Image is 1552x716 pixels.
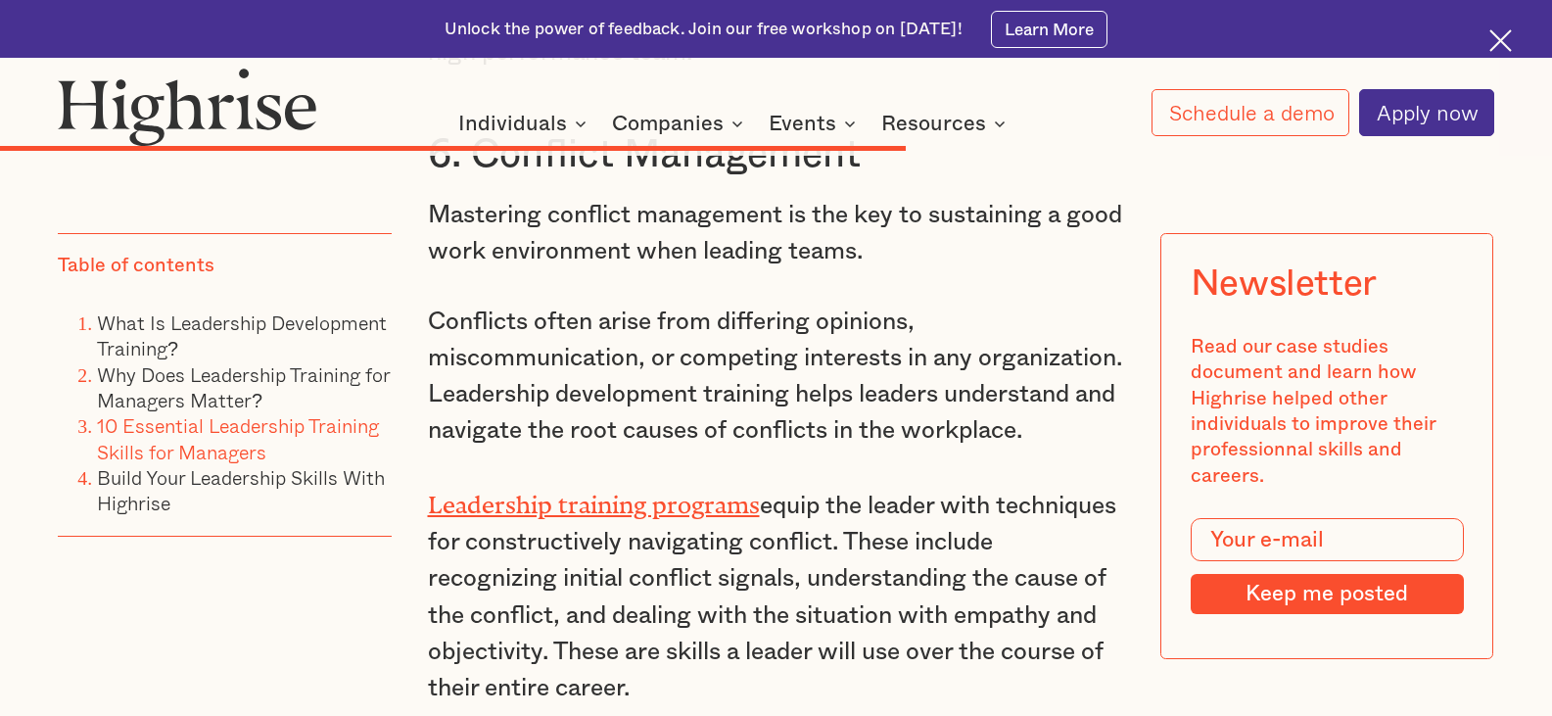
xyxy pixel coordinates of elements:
[1191,574,1464,615] input: Keep me posted
[1191,263,1377,305] div: Newsletter
[1152,89,1349,136] a: Schedule a demo
[458,112,592,135] div: Individuals
[1191,518,1464,615] form: Modal Form
[769,112,836,135] div: Events
[881,112,1011,135] div: Resources
[881,112,986,135] div: Resources
[428,304,1125,450] p: Conflicts often arise from differing opinions, miscommunication, or competing interests in any or...
[1191,518,1464,562] input: Your e-mail
[991,11,1107,48] a: Learn More
[1489,29,1512,52] img: Cross icon
[1191,334,1464,489] div: Read our case studies document and learn how Highrise helped other individuals to improve their p...
[97,410,379,466] a: 10 Essential Leadership Training Skills for Managers
[97,359,390,415] a: Why Does Leadership Training for Managers Matter?
[428,197,1125,269] p: Mastering conflict management is the key to sustaining a good work environment when leading teams.
[97,308,387,363] a: What Is Leadership Development Training?
[769,112,862,135] div: Events
[428,491,760,506] a: Leadership training programs
[458,112,567,135] div: Individuals
[1359,89,1493,136] a: Apply now
[97,462,385,518] a: Build Your Leadership Skills With Highrise
[58,254,214,279] div: Table of contents
[612,112,749,135] div: Companies
[428,483,1125,706] p: equip the leader with techniques for constructively navigating conflict. These include recognizin...
[58,68,317,146] img: Highrise logo
[612,112,724,135] div: Companies
[445,18,963,41] div: Unlock the power of feedback. Join our free workshop on [DATE]!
